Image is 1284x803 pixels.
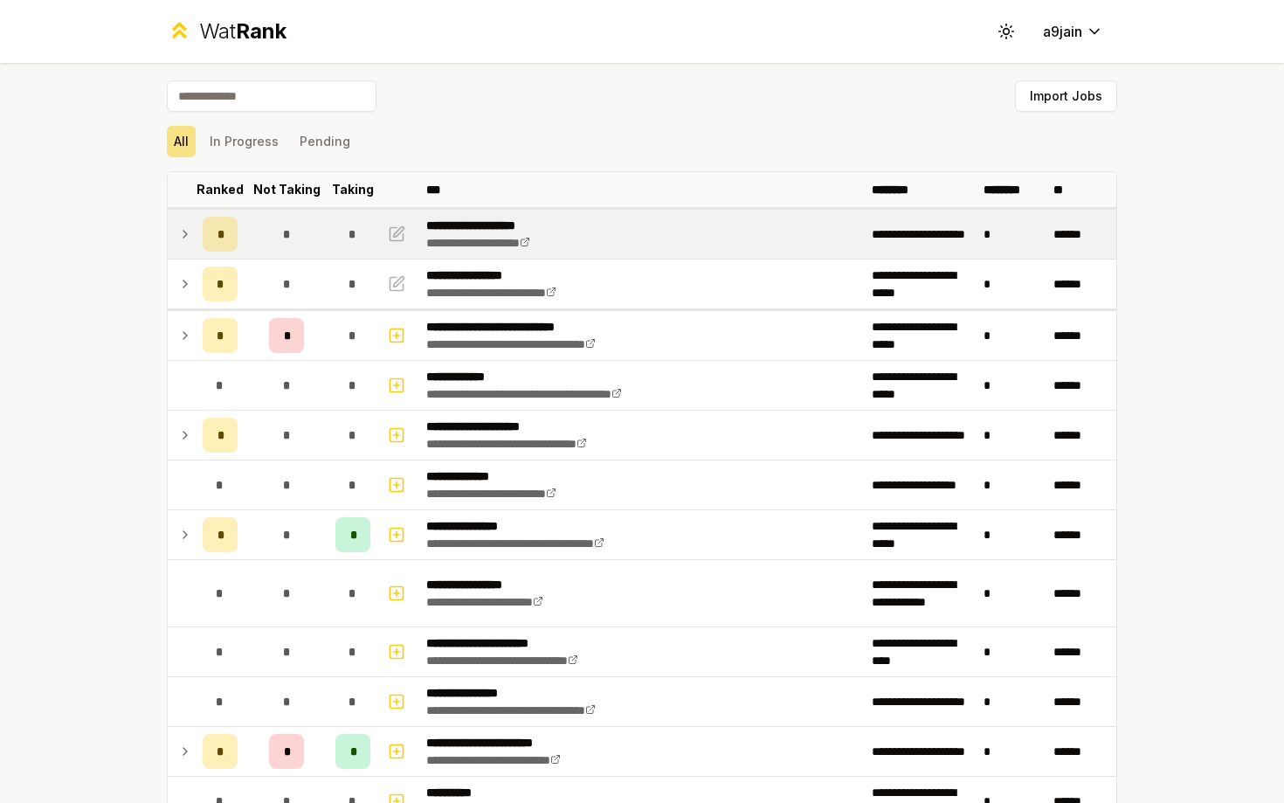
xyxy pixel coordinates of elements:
p: Not Taking [253,181,321,198]
a: WatRank [167,17,286,45]
button: a9jain [1029,16,1117,47]
span: a9jain [1043,21,1082,42]
button: Pending [293,126,357,157]
button: Import Jobs [1015,80,1117,112]
div: Wat [199,17,286,45]
span: Rank [236,18,286,44]
p: Taking [332,181,374,198]
button: All [167,126,196,157]
button: In Progress [203,126,286,157]
p: Ranked [197,181,244,198]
